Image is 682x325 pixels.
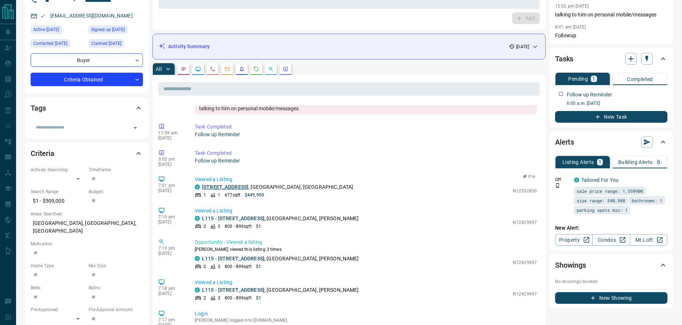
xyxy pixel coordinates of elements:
[195,216,200,221] div: condos.ca
[158,183,184,188] p: 7:21 pm
[40,14,45,19] svg: Email Valid
[31,306,85,313] p: Pre-Approved:
[513,291,537,297] p: N12429697
[202,215,359,222] p: , [GEOGRAPHIC_DATA], [PERSON_NAME]
[195,246,537,253] p: [PERSON_NAME] viewed this listing 3 times
[204,223,206,230] p: 2
[256,223,261,230] p: $1
[204,295,206,301] p: 2
[158,130,184,135] p: 11:59 am
[195,207,537,215] p: Viewed a Listing
[555,176,570,183] p: Off
[555,259,586,271] h2: Showings
[31,53,143,67] div: Buyer
[158,251,184,256] p: [DATE]
[181,66,186,72] svg: Notes
[218,192,220,198] p: 1
[245,192,264,198] p: $449,900
[574,177,579,183] div: condos.ca
[89,284,143,291] p: Baths:
[89,26,143,36] div: Mon Sep 29 2025
[158,291,184,296] p: [DATE]
[657,160,660,165] p: 0
[158,162,184,167] p: [DATE]
[195,287,200,292] div: condos.ca
[225,223,251,230] p: 800 - 899 sqft
[218,295,220,301] p: 3
[577,197,625,204] span: size range: 540,988
[555,4,589,9] p: 12:02 pm [DATE]
[513,219,537,226] p: N12429697
[195,256,200,261] div: condos.ca
[210,66,216,72] svg: Calls
[195,123,537,131] p: Task Completed
[89,188,143,195] p: Budget:
[592,234,630,246] a: Condos
[158,317,184,322] p: 7:17 pm
[513,188,537,194] p: N12352850
[516,43,529,50] p: [DATE]
[567,100,667,107] p: 6:00 a.m. [DATE]
[156,66,162,72] p: All
[555,292,667,304] button: New Showing
[33,26,59,33] span: Active [DATE]
[218,223,220,230] p: 3
[202,255,359,263] p: , [GEOGRAPHIC_DATA], [PERSON_NAME]
[204,263,206,270] p: 2
[202,287,264,293] a: L115 - [STREET_ADDRESS]
[31,145,143,162] div: Criteria
[555,111,667,123] button: New Task
[577,206,628,214] span: parking spots min: 1
[89,263,143,269] p: Min Size:
[224,66,230,72] svg: Emails
[31,26,85,36] div: Fri Oct 03 2025
[225,192,240,198] p: 677 sqft
[31,195,85,207] p: $1 - $509,000
[555,133,667,151] div: Alerts
[158,157,184,162] p: 3:55 pm
[50,13,133,19] a: [EMAIL_ADDRESS][DOMAIN_NAME]
[202,256,264,261] a: L115 - [STREET_ADDRESS]
[598,160,601,165] p: 1
[195,318,537,323] p: [PERSON_NAME] logged into [DOMAIN_NAME]
[31,102,46,114] h2: Tags
[91,40,121,47] span: Claimed [DATE]
[256,295,261,301] p: $1
[195,176,537,183] p: Viewed a Listing
[632,197,662,204] span: bathrooms: 1
[31,241,143,247] p: Motivation:
[31,99,143,117] div: Tags
[158,214,184,219] p: 7:19 pm
[202,215,264,221] a: L115 - [STREET_ADDRESS]
[283,66,288,72] svg: Agent Actions
[158,246,184,251] p: 7:19 pm
[158,219,184,225] p: [DATE]
[555,136,574,148] h2: Alerts
[195,131,537,138] p: Follow up Reminder
[202,183,353,191] p: , [GEOGRAPHIC_DATA], [GEOGRAPHIC_DATA]
[555,183,560,188] svg: Push Notification Only
[253,66,259,72] svg: Requests
[31,73,143,86] div: Criteria Obtained
[31,167,85,173] p: Actively Searching:
[568,76,588,81] p: Pending
[577,187,643,195] span: sale price range: 1,559900
[89,167,143,173] p: Timeframe:
[555,278,667,285] p: No showings booked
[195,238,537,246] p: Opportunity - Viewed a listing
[225,263,251,270] p: 800 - 899 sqft
[618,160,653,165] p: Building Alerts
[519,173,540,180] button: Pin
[195,103,537,114] div: talking to him on personal mobile/messages
[195,66,201,72] svg: Lead Browsing Activity
[31,188,85,195] p: Search Range:
[89,306,143,313] p: Pre-Approval Amount:
[218,263,220,270] p: 3
[195,157,537,165] p: Follow up Reminder
[562,160,594,165] p: Listing Alerts
[89,39,143,50] div: Mon Sep 29 2025
[195,279,537,286] p: Viewed a Listing
[239,66,245,72] svg: Listing Alerts
[202,184,248,190] a: [STREET_ADDRESS]
[256,263,261,270] p: $1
